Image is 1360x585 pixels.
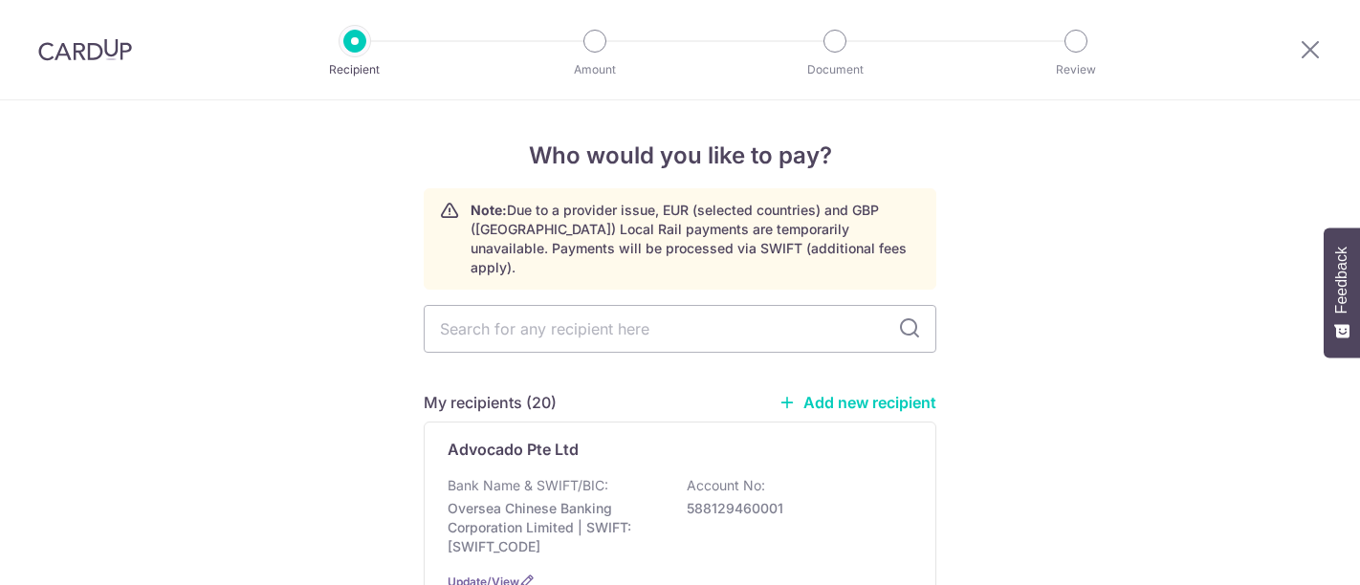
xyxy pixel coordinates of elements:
[1005,60,1147,79] p: Review
[38,38,132,61] img: CardUp
[284,60,426,79] p: Recipient
[471,202,507,218] strong: Note:
[687,476,765,495] p: Account No:
[448,476,608,495] p: Bank Name & SWIFT/BIC:
[1324,227,1360,357] button: Feedback - Show survey
[764,60,906,79] p: Document
[779,393,936,412] a: Add new recipient
[424,139,936,173] h4: Who would you like to pay?
[424,391,557,414] h5: My recipients (20)
[448,499,662,556] p: Oversea Chinese Banking Corporation Limited | SWIFT: [SWIFT_CODE]
[524,60,666,79] p: Amount
[448,438,579,461] p: Advocado Pte Ltd
[424,305,936,353] input: Search for any recipient here
[687,499,901,518] p: 588129460001
[1333,247,1350,314] span: Feedback
[471,201,920,277] p: Due to a provider issue, EUR (selected countries) and GBP ([GEOGRAPHIC_DATA]) Local Rail payments...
